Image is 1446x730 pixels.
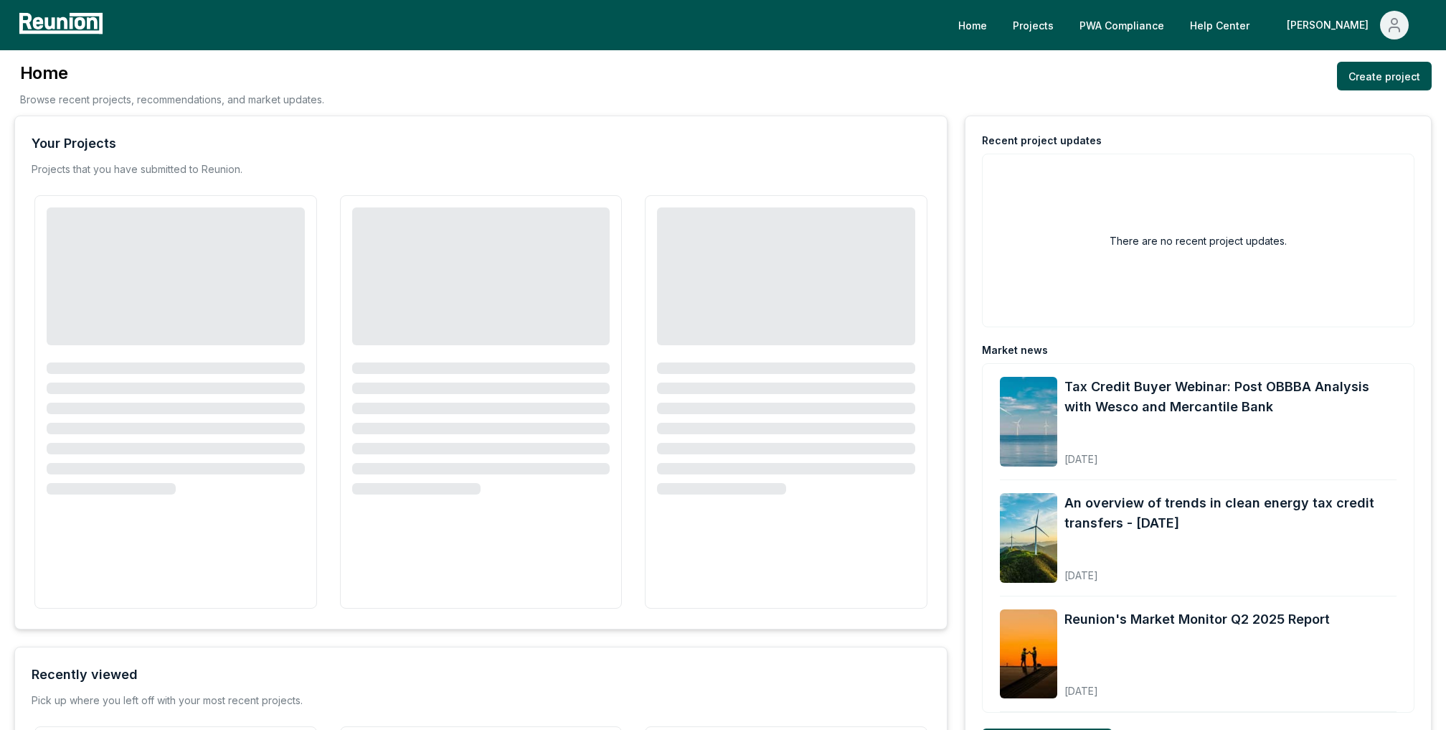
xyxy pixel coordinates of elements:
[32,665,138,685] div: Recently viewed
[1064,377,1397,417] a: Tax Credit Buyer Webinar: Post OBBBA Analysis with Wesco and Mercantile Bank
[1064,558,1397,583] div: [DATE]
[947,11,1432,39] nav: Main
[1064,493,1397,533] a: An overview of trends in clean energy tax credit transfers - [DATE]
[1064,609,1330,630] a: Reunion's Market Monitor Q2 2025 Report
[1287,11,1374,39] div: [PERSON_NAME]
[1275,11,1420,39] button: [PERSON_NAME]
[32,693,303,708] div: Pick up where you left off with your most recent projects.
[1064,441,1397,467] div: [DATE]
[32,134,116,154] div: Your Projects
[1001,11,1065,39] a: Projects
[982,134,1102,148] div: Recent project updates
[1000,377,1057,467] img: Tax Credit Buyer Webinar: Post OBBBA Analysis with Wesco and Mercantile Bank
[20,92,324,107] p: Browse recent projects, recommendations, and market updates.
[1000,493,1057,583] img: An overview of trends in clean energy tax credit transfers - August 2025
[1337,62,1432,90] a: Create project
[1068,11,1176,39] a: PWA Compliance
[1064,673,1330,698] div: [DATE]
[982,343,1048,357] div: Market news
[20,62,324,85] h3: Home
[32,162,242,177] p: Projects that you have submitted to Reunion.
[1178,11,1261,39] a: Help Center
[1000,609,1057,699] img: Reunion's Market Monitor Q2 2025 Report
[947,11,998,39] a: Home
[1110,233,1287,248] h2: There are no recent project updates.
